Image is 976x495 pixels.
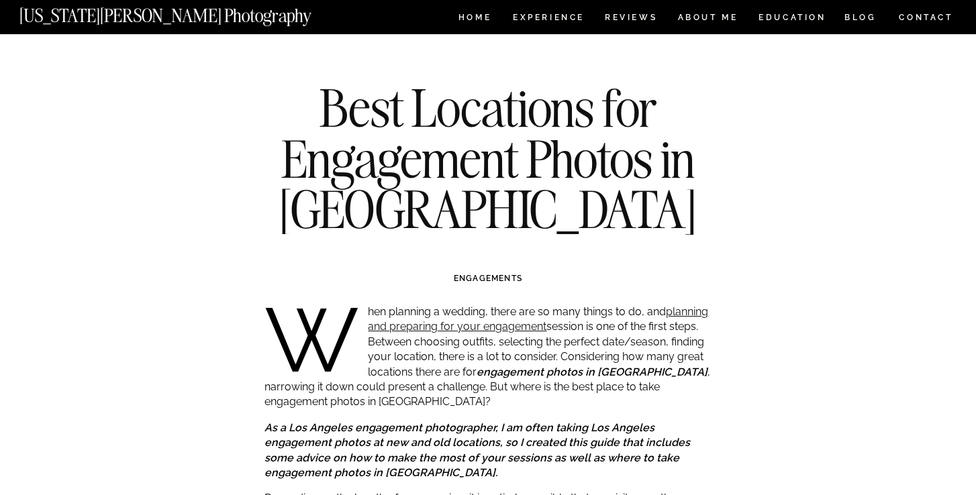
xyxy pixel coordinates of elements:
a: EDUCATION [757,13,828,25]
a: ABOUT ME [677,13,738,25]
a: ENGAGEMENTS [454,274,522,283]
a: [US_STATE][PERSON_NAME] Photography [19,7,356,18]
p: When planning a wedding, there are so many things to do, and session is one of the first steps. B... [264,305,712,410]
a: REVIEWS [605,13,655,25]
a: CONTACT [898,10,954,25]
a: BLOG [844,13,877,25]
a: HOME [456,13,494,25]
strong: engagement photos in [GEOGRAPHIC_DATA] [477,366,707,378]
a: Experience [513,13,583,25]
em: As a Los Angeles engagement photographer, I am often taking Los Angeles engagement photos at new ... [264,421,690,479]
h1: Best Locations for Engagement Photos in [GEOGRAPHIC_DATA] [244,82,732,235]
